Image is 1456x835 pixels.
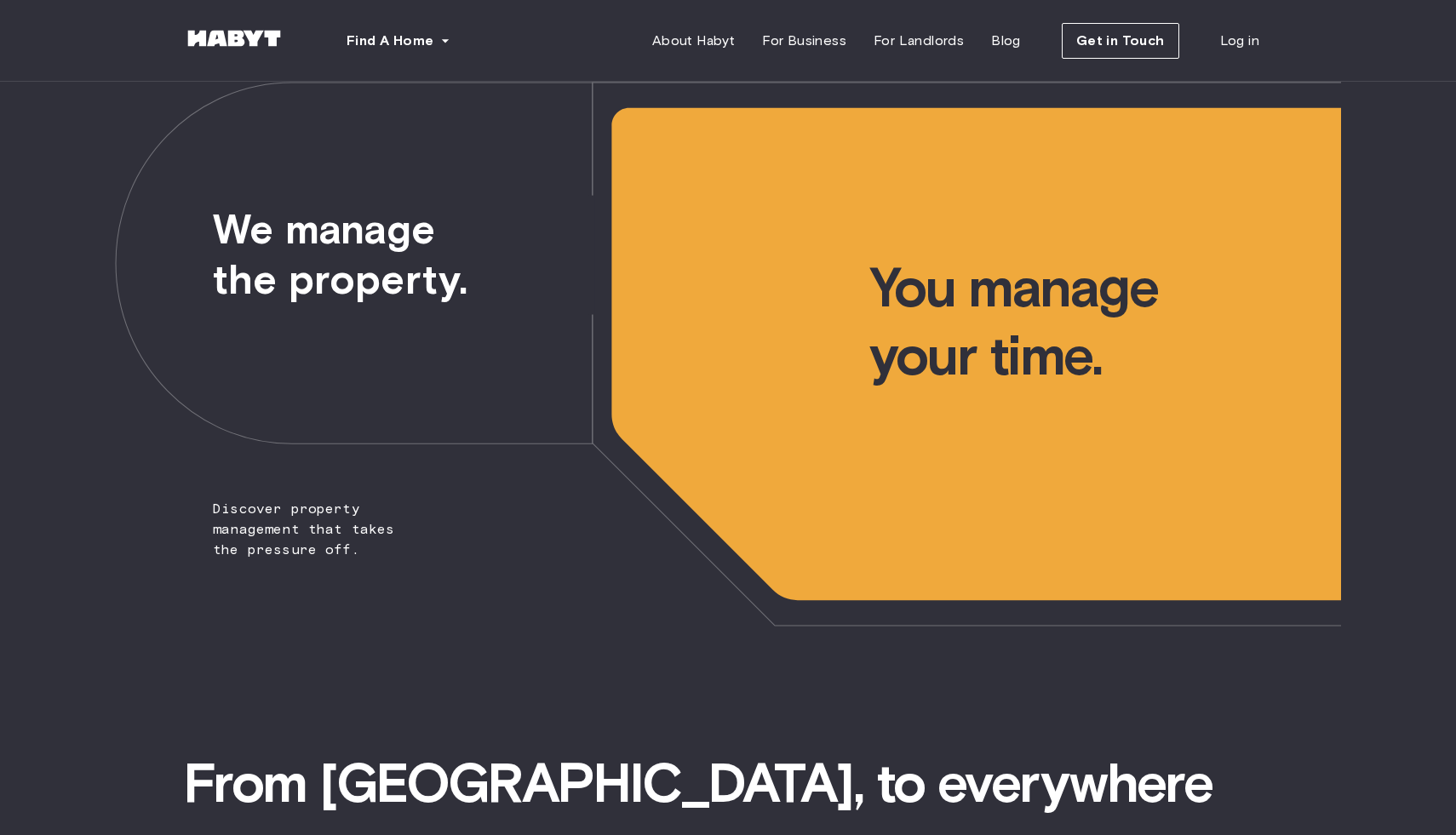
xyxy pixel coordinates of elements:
span: From [GEOGRAPHIC_DATA], to everywhere [183,749,1273,817]
span: Blog [991,31,1021,51]
span: Get in Touch [1076,31,1165,51]
a: For Business [748,24,860,58]
span: Find A Home [347,31,433,51]
img: Habyt [183,30,285,47]
span: You manage your time. [869,82,1341,390]
a: For Landlords [860,24,977,58]
span: For Landlords [874,31,964,51]
span: Log in [1220,31,1259,51]
img: we-make-moves-not-waiting-lists [115,82,1341,626]
a: Blog [977,24,1035,58]
a: Log in [1207,24,1273,58]
span: About Habyt [652,31,735,51]
span: Discover property management that takes the pressure off. [115,82,427,560]
button: Find A Home [333,24,464,58]
span: For Business [762,31,846,51]
button: Get in Touch [1062,23,1179,59]
a: About Habyt [639,24,748,58]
